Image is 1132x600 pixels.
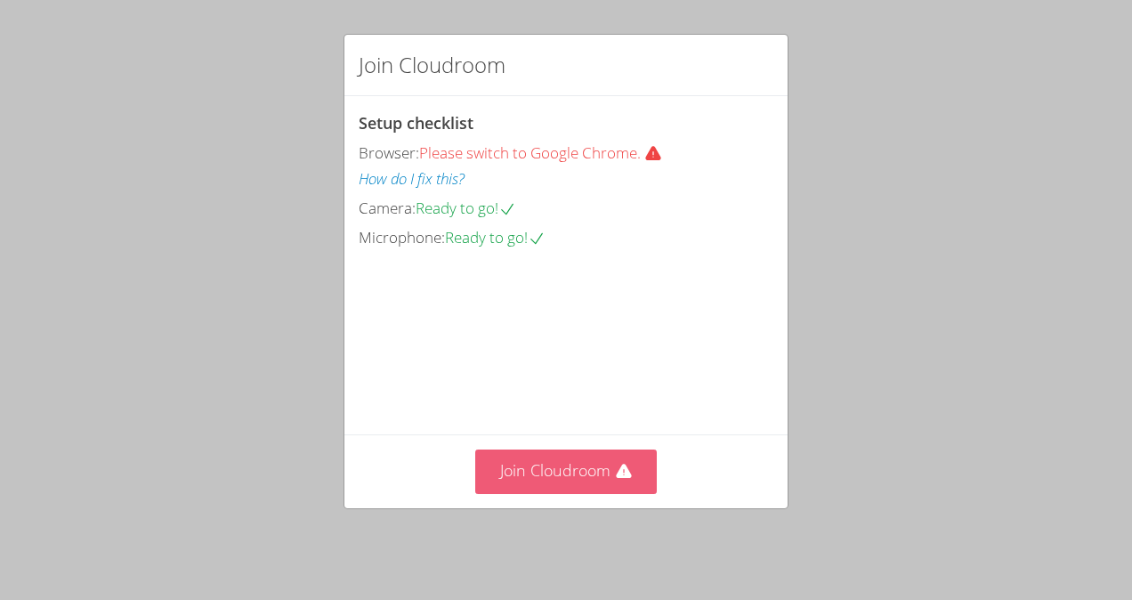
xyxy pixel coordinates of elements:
span: Camera: [359,198,416,218]
span: Ready to go! [445,227,546,247]
span: Ready to go! [416,198,516,218]
button: Join Cloudroom [475,450,658,493]
h2: Join Cloudroom [359,49,505,81]
span: Setup checklist [359,112,473,134]
span: Browser: [359,142,419,163]
span: Microphone: [359,227,445,247]
button: How do I fix this? [359,166,465,192]
span: Please switch to Google Chrome. [419,142,669,163]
